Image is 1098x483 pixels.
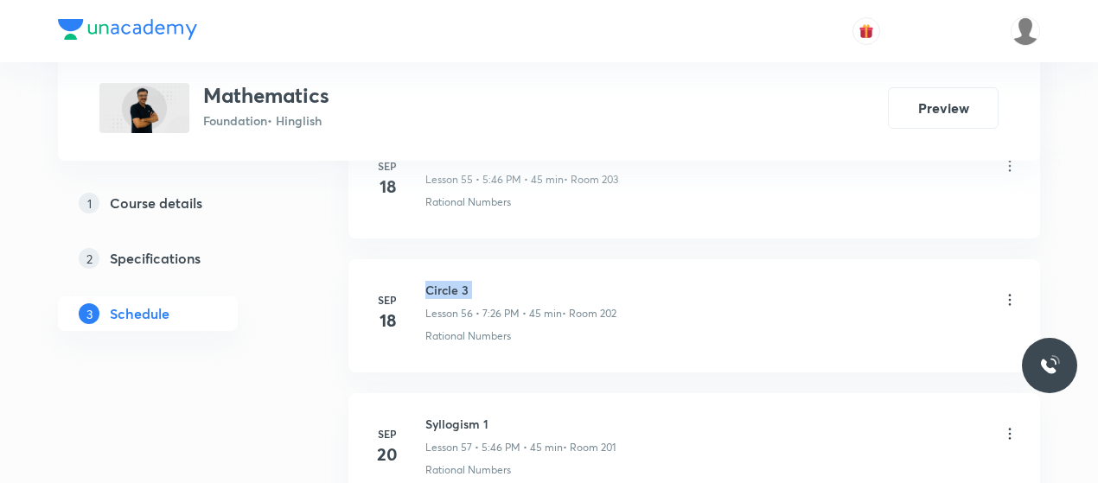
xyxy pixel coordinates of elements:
h4: 18 [370,174,405,200]
p: Rational Numbers [425,194,511,210]
p: 3 [79,303,99,324]
h5: Schedule [110,303,169,324]
p: Lesson 55 • 5:46 PM • 45 min [425,172,564,187]
img: Dhirendra singh [1011,16,1040,46]
p: Foundation • Hinglish [203,111,329,130]
p: Lesson 56 • 7:26 PM • 45 min [425,306,562,321]
h5: Specifications [110,248,201,269]
button: avatar [852,17,880,45]
button: Preview [888,87,999,129]
img: ttu [1039,355,1060,376]
h4: 18 [370,308,405,334]
p: 2 [79,248,99,269]
img: Company Logo [58,19,197,40]
a: 2Specifications [58,241,293,276]
h6: Syllogism 1 [425,415,616,433]
a: Company Logo [58,19,197,44]
h6: Sep [370,426,405,442]
h6: Sep [370,292,405,308]
p: • Room 203 [564,172,618,187]
h5: Course details [110,193,202,213]
p: • Room 202 [562,306,616,321]
p: Lesson 57 • 5:46 PM • 45 min [425,440,563,455]
img: avatar [859,23,874,39]
img: FFC1DFAA-03F5-412E-8882-D683D80F4211_plus.png [99,83,189,133]
h6: Sep [370,158,405,174]
h3: Mathematics [203,83,329,108]
h4: 20 [370,442,405,467]
p: Rational Numbers [425,328,511,344]
p: 1 [79,193,99,213]
a: 1Course details [58,186,293,220]
p: Rational Numbers [425,462,511,478]
h6: Circle 3 [425,281,616,299]
p: • Room 201 [563,440,616,455]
